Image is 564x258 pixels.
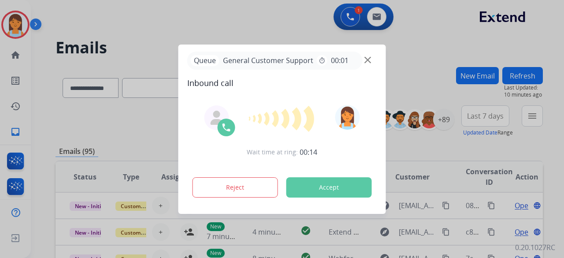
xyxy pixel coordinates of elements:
img: call-icon [221,122,232,133]
img: avatar [335,105,360,130]
mat-icon: timer [319,57,326,64]
span: General Customer Support [219,55,317,66]
span: 00:14 [300,147,317,157]
span: Wait time at ring: [247,148,298,157]
img: close-button [364,56,371,63]
button: Accept [286,177,372,198]
p: 0.20.1027RC [515,242,555,253]
img: agent-avatar [210,111,224,125]
span: 00:01 [331,55,349,66]
span: Inbound call [187,77,377,89]
p: Queue [191,55,219,66]
button: Reject [193,177,278,198]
